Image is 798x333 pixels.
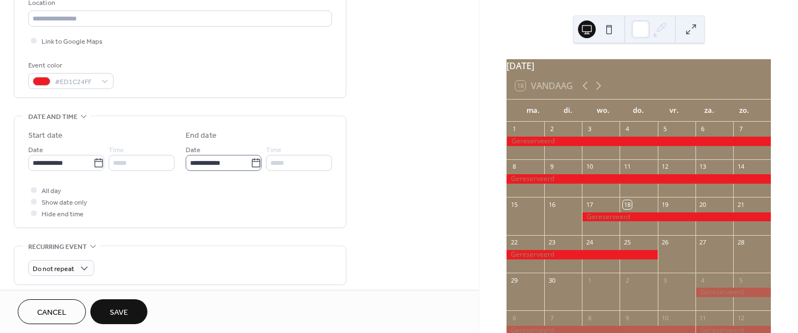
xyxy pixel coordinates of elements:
[623,200,631,209] div: 18
[585,163,594,171] div: 10
[42,36,103,48] span: Link to Google Maps
[623,276,631,284] div: 2
[695,288,771,297] div: Gereserveerd
[510,276,518,284] div: 29
[699,200,707,209] div: 20
[266,144,282,156] span: Time
[507,137,771,146] div: Gereserveerd
[109,144,124,156] span: Time
[661,238,669,247] div: 26
[585,276,594,284] div: 1
[42,197,87,209] span: Show date only
[699,276,707,284] div: 4
[548,125,556,133] div: 2
[90,299,147,324] button: Save
[661,200,669,209] div: 19
[692,100,727,122] div: za.
[548,200,556,209] div: 16
[510,238,518,247] div: 22
[186,130,217,142] div: End date
[515,100,551,122] div: ma.
[548,163,556,171] div: 9
[699,238,707,247] div: 27
[33,263,74,275] span: Do not repeat
[42,185,61,197] span: All day
[623,314,631,322] div: 9
[736,314,745,322] div: 12
[28,241,87,253] span: Recurring event
[736,238,745,247] div: 28
[548,276,556,284] div: 30
[18,299,86,324] button: Cancel
[55,76,96,88] span: #ED1C24FF
[661,125,669,133] div: 5
[586,100,621,122] div: wo.
[585,125,594,133] div: 3
[110,307,128,319] span: Save
[621,100,657,122] div: do.
[736,125,745,133] div: 7
[661,276,669,284] div: 3
[510,200,518,209] div: 15
[186,144,201,156] span: Date
[585,314,594,322] div: 8
[582,212,771,222] div: Gereserveerd
[699,125,707,133] div: 6
[510,314,518,322] div: 6
[28,144,43,156] span: Date
[656,100,692,122] div: vr.
[507,59,771,72] div: [DATE]
[28,130,63,142] div: Start date
[661,163,669,171] div: 12
[699,314,707,322] div: 11
[699,163,707,171] div: 13
[623,238,631,247] div: 25
[42,209,84,220] span: Hide end time
[585,238,594,247] div: 24
[736,163,745,171] div: 14
[507,174,771,184] div: Gereserveerd
[661,314,669,322] div: 10
[548,314,556,322] div: 7
[585,200,594,209] div: 17
[37,307,66,319] span: Cancel
[507,250,658,259] div: Gereserveerd
[736,276,745,284] div: 5
[551,100,586,122] div: di.
[548,238,556,247] div: 23
[736,200,745,209] div: 21
[510,125,518,133] div: 1
[28,60,111,71] div: Event color
[727,100,762,122] div: zo.
[623,125,631,133] div: 4
[623,163,631,171] div: 11
[510,163,518,171] div: 8
[28,111,78,123] span: Date and time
